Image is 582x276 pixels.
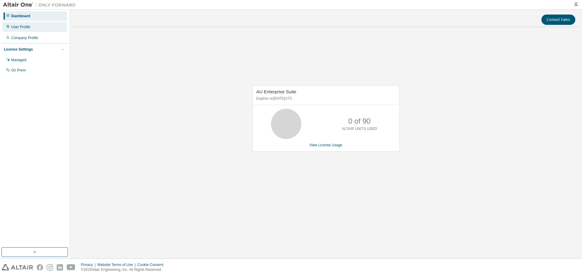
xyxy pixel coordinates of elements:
img: instagram.svg [47,264,53,271]
a: View License Usage [309,143,343,147]
div: Cookie Consent [137,262,167,267]
div: License Settings [4,47,33,52]
div: Privacy [81,262,97,267]
img: Altair One [3,2,79,8]
div: Website Terms of Use [97,262,137,267]
img: altair_logo.svg [2,264,33,271]
div: Dashboard [11,14,30,18]
p: ALTAIR UNITS USED [342,126,377,131]
img: youtube.svg [67,264,75,271]
div: On Prem [11,68,26,73]
img: linkedin.svg [57,264,63,271]
p: 0 of 90 [348,116,370,126]
div: Managed [11,58,26,62]
p: © 2025 Altair Engineering, Inc. All Rights Reserved. [81,267,167,272]
button: Contact Sales [541,15,575,25]
img: facebook.svg [37,264,43,271]
div: Company Profile [11,35,38,40]
p: Expires on [DATE] UTC [256,96,394,101]
div: User Profile [11,25,30,29]
span: AU Enterprise Suite [256,89,296,94]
